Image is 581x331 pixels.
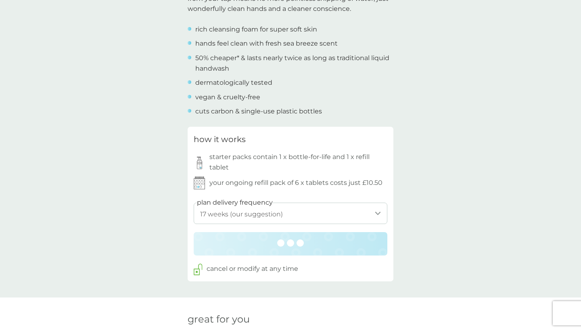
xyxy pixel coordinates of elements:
p: starter packs contain 1 x bottle-for-life and 1 x refill tablet [209,152,387,172]
p: dermatologically tested [195,78,272,88]
p: hands feel clean with fresh sea breeze scent [195,38,338,49]
h3: how it works [194,133,246,146]
p: rich cleansing foam for super soft skin [195,24,317,35]
h2: great for you [188,314,393,325]
p: cuts carbon & single-use plastic bottles [195,106,322,117]
p: vegan & cruelty-free [195,92,260,103]
label: plan delivery frequency [197,197,273,208]
p: 50% cheaper* & lasts nearly twice as long as traditional liquid handwash [195,53,393,73]
p: cancel or modify at any time [207,264,298,274]
p: your ongoing refill pack of 6 x tablets costs just £10.50 [209,178,382,188]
